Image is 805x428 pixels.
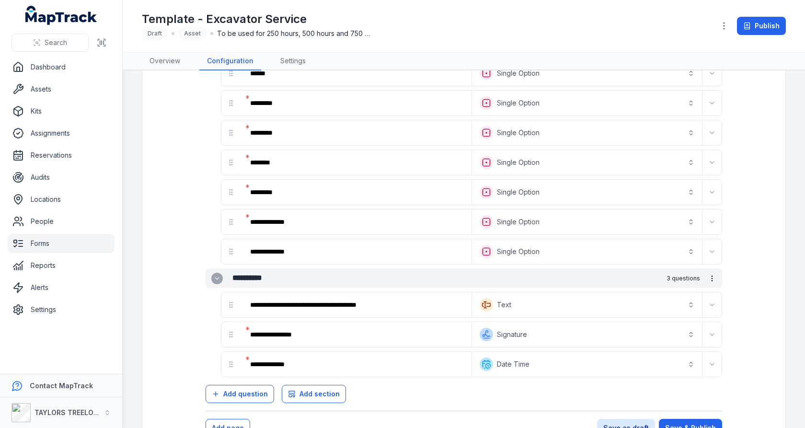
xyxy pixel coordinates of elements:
[704,125,720,140] button: Expand
[142,12,370,27] h1: Template - Excavator Service
[8,58,115,77] a: Dashboard
[8,168,115,187] a: Audits
[227,129,235,137] svg: drag
[8,190,115,209] a: Locations
[704,66,720,81] button: Expand
[273,52,313,70] a: Settings
[704,270,720,287] button: more-detail
[221,325,241,344] div: drag
[704,327,720,342] button: Expand
[704,214,720,230] button: Expand
[474,182,700,203] button: Single Option
[474,152,700,173] button: Single Option
[221,64,241,83] div: drag
[227,360,235,368] svg: drag
[242,122,470,143] div: :ror:-form-item-label
[242,182,470,203] div: :rp7:-form-item-label
[704,95,720,111] button: Expand
[737,17,786,35] button: Publish
[30,382,93,390] strong: Contact MapTrack
[223,389,268,399] span: Add question
[221,242,241,261] div: drag
[217,29,370,38] span: To be used for 250 hours, 500 hours and 750 hours service only. (1,000 hours to be completed by d...
[199,52,261,70] a: Configuration
[474,63,700,84] button: Single Option
[227,69,235,77] svg: drag
[242,63,470,84] div: :rof:-form-item-label
[227,188,235,196] svg: drag
[8,102,115,121] a: Kits
[227,331,235,338] svg: drag
[8,124,115,143] a: Assignments
[227,301,235,309] svg: drag
[474,211,700,232] button: Single Option
[242,241,470,262] div: :rpj:-form-item-label
[227,159,235,166] svg: drag
[8,212,115,231] a: People
[11,34,89,52] button: Search
[704,297,720,312] button: Expand
[474,122,700,143] button: Single Option
[474,93,700,114] button: Single Option
[178,27,207,40] div: Asset
[242,324,470,345] div: :rq3:-form-item-label
[45,38,67,47] span: Search
[142,52,188,70] a: Overview
[221,295,241,314] div: drag
[8,80,115,99] a: Assets
[474,324,700,345] button: Signature
[474,294,700,315] button: Text
[474,241,700,262] button: Single Option
[221,123,241,142] div: drag
[704,185,720,200] button: Expand
[704,155,720,170] button: Expand
[667,275,700,282] span: 3 questions
[211,273,223,284] button: Expand
[242,152,470,173] div: :rp1:-form-item-label
[221,212,241,231] div: drag
[34,408,115,416] strong: TAYLORS TREELOPPING
[221,355,241,374] div: drag
[227,99,235,107] svg: drag
[704,244,720,259] button: Expand
[282,385,346,403] button: Add section
[227,248,235,255] svg: drag
[142,27,168,40] div: Draft
[227,218,235,226] svg: drag
[242,93,470,114] div: :rol:-form-item-label
[221,93,241,113] div: drag
[8,234,115,253] a: Forms
[221,153,241,172] div: drag
[8,300,115,319] a: Settings
[25,6,97,25] a: MapTrack
[206,385,274,403] button: Add question
[221,183,241,202] div: drag
[242,211,470,232] div: :rpd:-form-item-label
[704,357,720,372] button: Expand
[299,389,340,399] span: Add section
[242,294,470,315] div: :rpt:-form-item-label
[8,256,115,275] a: Reports
[474,354,700,375] button: Date Time
[242,354,470,375] div: :rq9:-form-item-label
[8,278,115,297] a: Alerts
[8,146,115,165] a: Reservations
